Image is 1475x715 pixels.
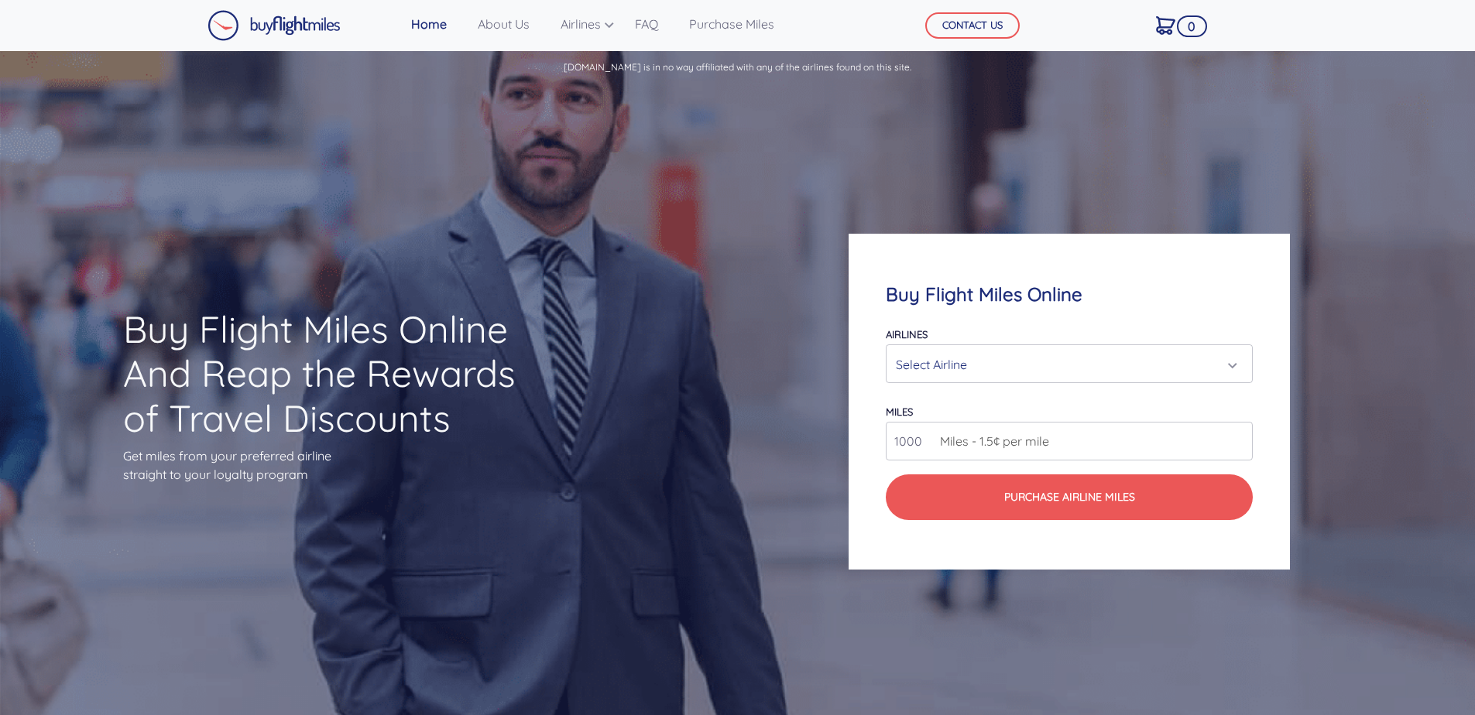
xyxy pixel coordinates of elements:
label: miles [886,405,913,418]
a: Purchase Miles [683,9,780,39]
button: CONTACT US [925,12,1020,39]
span: Miles - 1.5¢ per mile [932,432,1049,450]
button: Purchase Airline Miles [886,474,1253,520]
img: Buy Flight Miles Logo [208,10,341,41]
img: Cart [1156,16,1175,35]
a: 0 [1150,9,1182,41]
label: Airlines [886,328,928,340]
a: FAQ [629,9,664,39]
a: Buy Flight Miles Logo [208,6,341,45]
p: Get miles from your preferred airline straight to your loyalty program [123,446,541,484]
button: Select Airline [886,344,1253,383]
a: Home [405,9,453,39]
div: Select Airline [896,350,1233,379]
a: Airlines [554,9,610,39]
span: 0 [1177,15,1207,37]
h4: Buy Flight Miles Online [886,283,1253,306]
a: About Us [472,9,536,39]
h1: Buy Flight Miles Online And Reap the Rewards of Travel Discounts [123,307,541,441]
